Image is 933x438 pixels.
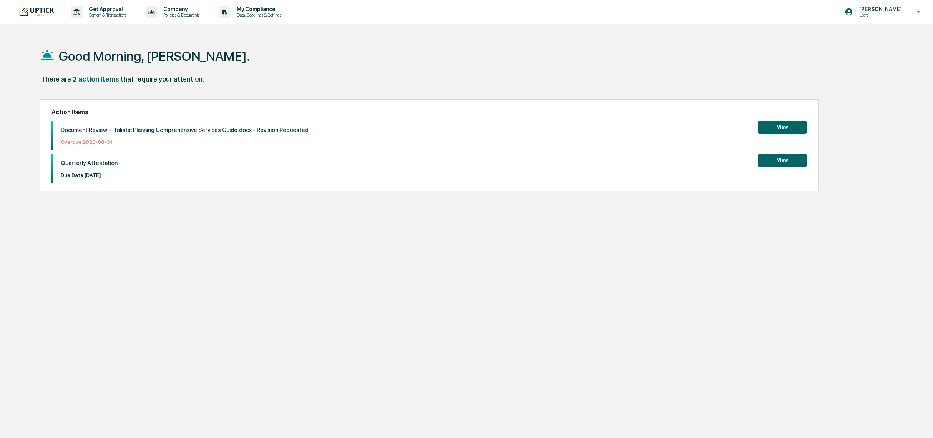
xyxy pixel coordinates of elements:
button: View [758,121,807,134]
div: 2 action items [73,75,119,83]
p: Data, Deadlines & Settings [231,12,285,18]
img: logo [18,7,55,17]
h2: Action Items [51,108,807,116]
p: Users [853,12,906,18]
p: Get Approval [83,6,130,12]
p: Policies & Documents [157,12,203,18]
a: View [758,123,807,130]
p: Overdue: 2025-08-31 [61,139,309,145]
p: Content & Transactions [83,12,130,18]
div: There are [41,75,71,83]
div: that require your attention. [121,75,204,83]
p: Quarterly Attestation [61,160,118,167]
p: [PERSON_NAME] [853,6,906,12]
button: View [758,154,807,167]
p: Document Review - Holistic Planning Comprehensive Services Guide.docx - Revision Requested [61,127,309,133]
a: View [758,156,807,163]
p: My Compliance [231,6,285,12]
p: Due Date: [DATE] [61,172,118,178]
h1: Good Morning, [PERSON_NAME]. [59,48,250,64]
p: Company [157,6,203,12]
